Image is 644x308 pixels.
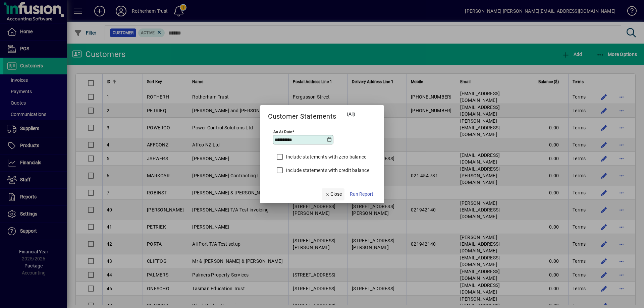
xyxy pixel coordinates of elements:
span: Close [324,191,342,198]
mat-label: As at Date [273,129,292,134]
label: Include statements with zero balance [284,153,366,160]
span: (All) [347,111,355,117]
button: Close [322,188,344,200]
button: Run Report [347,188,376,200]
h2: Customer Statements [260,105,344,122]
label: Include statements with credit balance [284,167,369,174]
span: Run Report [350,191,373,198]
